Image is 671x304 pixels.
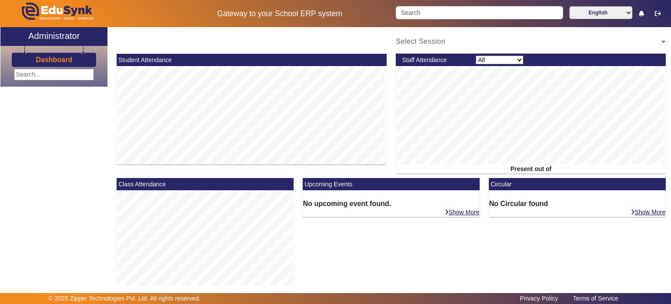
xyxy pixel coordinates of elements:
[48,294,201,303] p: © 2025 Zipper Technologies Pvt. Ltd. All rights reserved.
[14,69,94,80] input: Search...
[568,293,623,304] a: Terms of Service
[398,56,471,65] div: Staff Attendance
[396,6,563,19] input: Search
[36,56,73,64] h3: Dashboard
[173,9,387,18] h5: Gateway to your School ERP system
[117,178,294,190] mat-card-header: Class Attendance
[28,31,80,41] h2: Administrator
[489,178,666,190] mat-card-header: Circular
[630,208,666,216] a: Show More
[396,164,666,174] div: Present out of
[396,38,445,45] span: Select Session
[35,55,73,64] a: Dashboard
[444,208,480,216] a: Show More
[515,293,562,304] a: Privacy Policy
[303,178,480,190] mat-card-header: Upcoming Events
[489,199,666,208] h6: No Circular found
[117,54,387,66] mat-card-header: Student Attendance
[0,27,107,46] a: Administrator
[303,199,480,208] h6: No upcoming event found.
